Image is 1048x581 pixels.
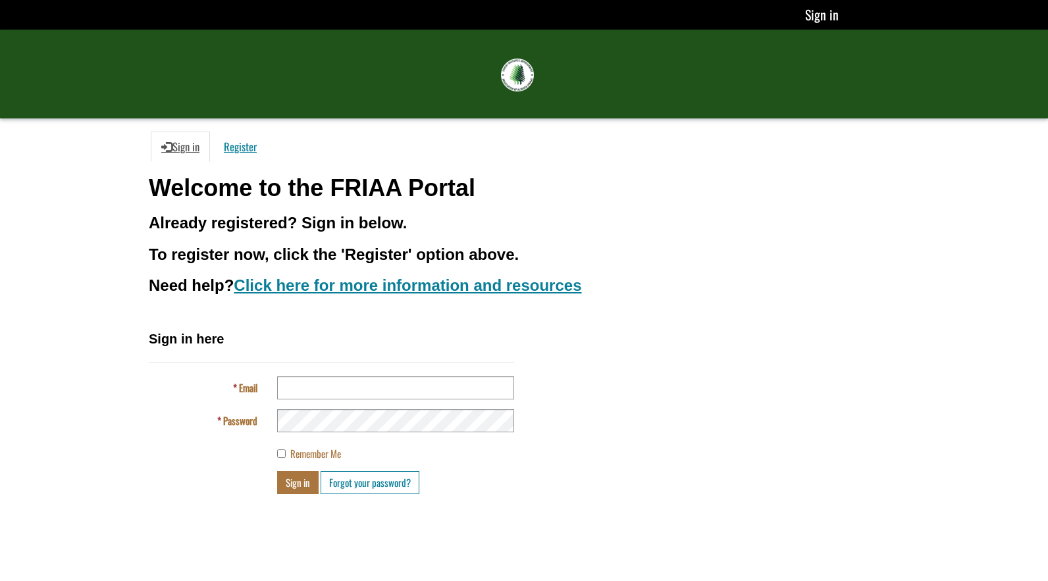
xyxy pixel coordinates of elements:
[277,449,286,458] input: Remember Me
[239,380,257,395] span: Email
[149,215,899,232] h3: Already registered? Sign in below.
[149,277,899,294] h3: Need help?
[234,276,581,294] a: Click here for more information and resources
[290,446,341,461] span: Remember Me
[213,132,267,162] a: Register
[277,471,319,494] button: Sign in
[501,59,534,91] img: FRIAA Submissions Portal
[321,471,419,494] a: Forgot your password?
[149,175,899,201] h1: Welcome to the FRIAA Portal
[151,132,210,162] a: Sign in
[149,332,224,346] span: Sign in here
[223,413,257,428] span: Password
[805,5,839,24] a: Sign in
[149,246,899,263] h3: To register now, click the 'Register' option above.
